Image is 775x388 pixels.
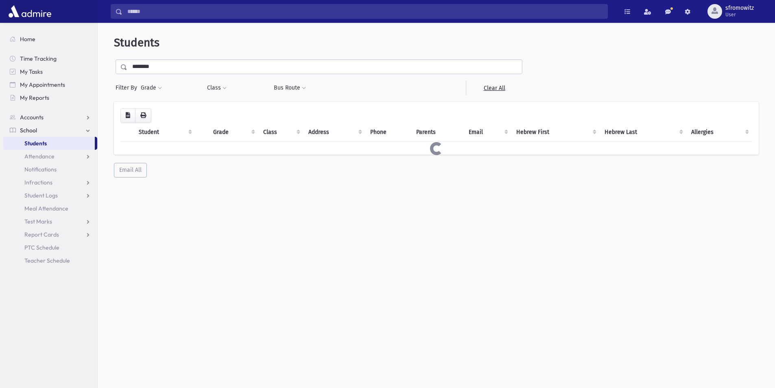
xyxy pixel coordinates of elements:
[725,11,754,18] span: User
[3,33,97,46] a: Home
[466,81,522,95] a: Clear All
[20,35,35,43] span: Home
[3,215,97,228] a: Test Marks
[207,81,227,95] button: Class
[273,81,306,95] button: Bus Route
[20,81,65,88] span: My Appointments
[3,137,95,150] a: Students
[24,231,59,238] span: Report Cards
[116,83,140,92] span: Filter By
[24,192,58,199] span: Student Logs
[464,123,511,142] th: Email
[3,189,97,202] a: Student Logs
[120,108,135,123] button: CSV
[600,123,687,142] th: Hebrew Last
[3,91,97,104] a: My Reports
[3,52,97,65] a: Time Tracking
[725,5,754,11] span: sfromowitz
[24,153,55,160] span: Attendance
[411,123,464,142] th: Parents
[3,163,97,176] a: Notifications
[24,179,52,186] span: Infractions
[20,127,37,134] span: School
[20,94,49,101] span: My Reports
[7,3,53,20] img: AdmirePro
[134,123,195,142] th: Student
[258,123,304,142] th: Class
[3,65,97,78] a: My Tasks
[511,123,599,142] th: Hebrew First
[24,257,70,264] span: Teacher Schedule
[20,114,44,121] span: Accounts
[20,68,43,75] span: My Tasks
[3,176,97,189] a: Infractions
[140,81,162,95] button: Grade
[208,123,258,142] th: Grade
[3,78,97,91] a: My Appointments
[24,140,47,147] span: Students
[24,205,68,212] span: Meal Attendance
[24,218,52,225] span: Test Marks
[135,108,151,123] button: Print
[303,123,365,142] th: Address
[20,55,57,62] span: Time Tracking
[114,36,159,49] span: Students
[3,254,97,267] a: Teacher Schedule
[3,228,97,241] a: Report Cards
[122,4,607,19] input: Search
[365,123,411,142] th: Phone
[24,166,57,173] span: Notifications
[3,202,97,215] a: Meal Attendance
[114,163,147,178] button: Email All
[24,244,59,251] span: PTC Schedule
[3,150,97,163] a: Attendance
[686,123,752,142] th: Allergies
[3,241,97,254] a: PTC Schedule
[3,124,97,137] a: School
[3,111,97,124] a: Accounts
